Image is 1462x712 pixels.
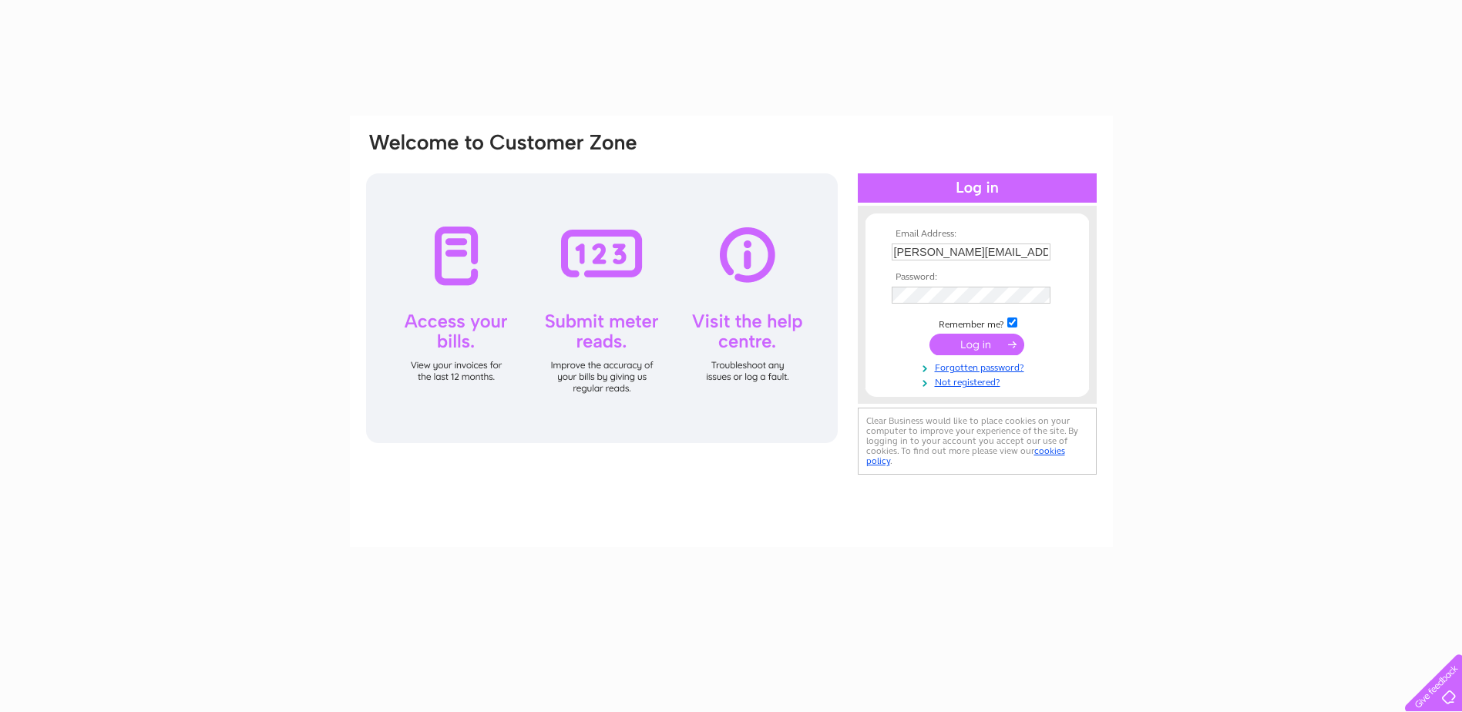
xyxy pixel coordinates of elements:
a: Forgotten password? [892,359,1067,374]
th: Email Address: [888,229,1067,240]
div: Clear Business would like to place cookies on your computer to improve your experience of the sit... [858,408,1097,475]
a: cookies policy [866,445,1065,466]
input: Submit [929,334,1024,355]
th: Password: [888,272,1067,283]
td: Remember me? [888,315,1067,331]
a: Not registered? [892,374,1067,388]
